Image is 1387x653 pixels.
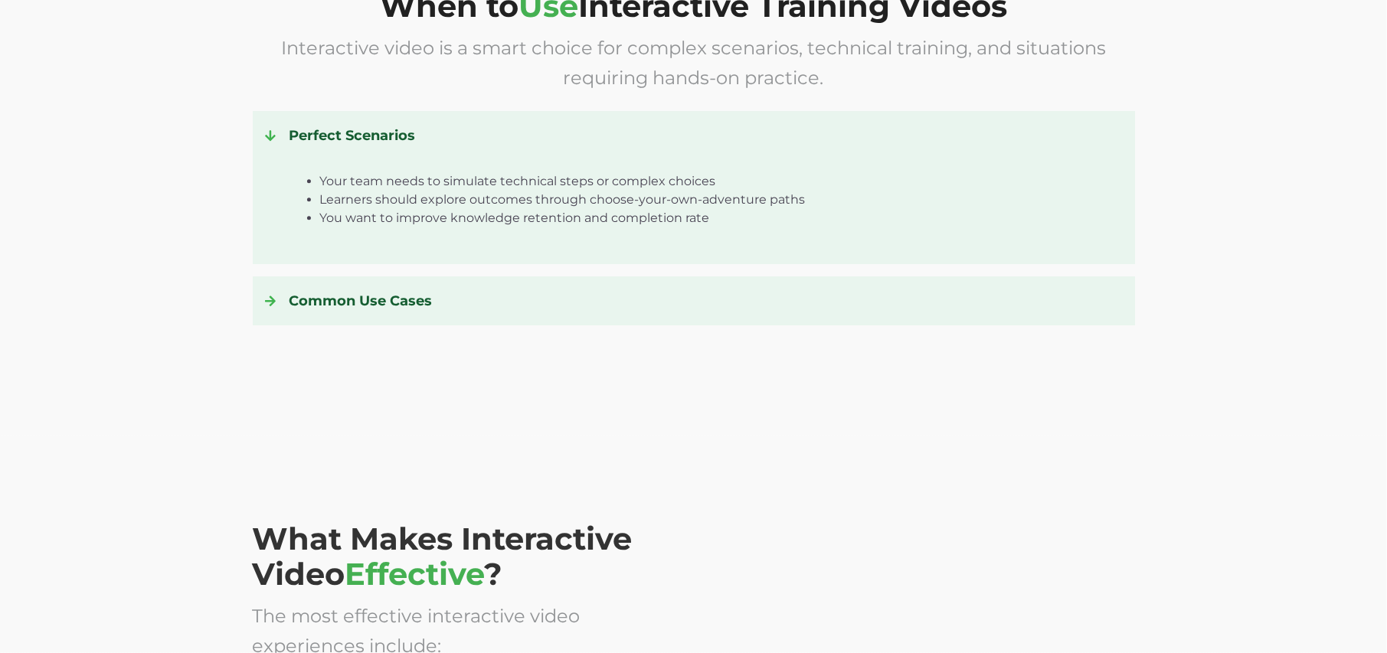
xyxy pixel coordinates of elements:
span: Effective [345,555,485,593]
li: You want to improve knowledge retention and completion rate [320,209,1111,227]
li: Your team needs to simulate technical steps or complex choices [320,172,1111,191]
h4: Perfect Scenarios [265,123,1123,148]
span: What Makes Interactive Video ? [253,520,633,593]
h4: Common Use Cases [265,289,1123,313]
span: Interactive video is a smart choice for complex scenarios, technical training, and situations req... [281,37,1106,89]
li: Learners should explore outcomes through choose-your-own-adventure paths [320,191,1111,209]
